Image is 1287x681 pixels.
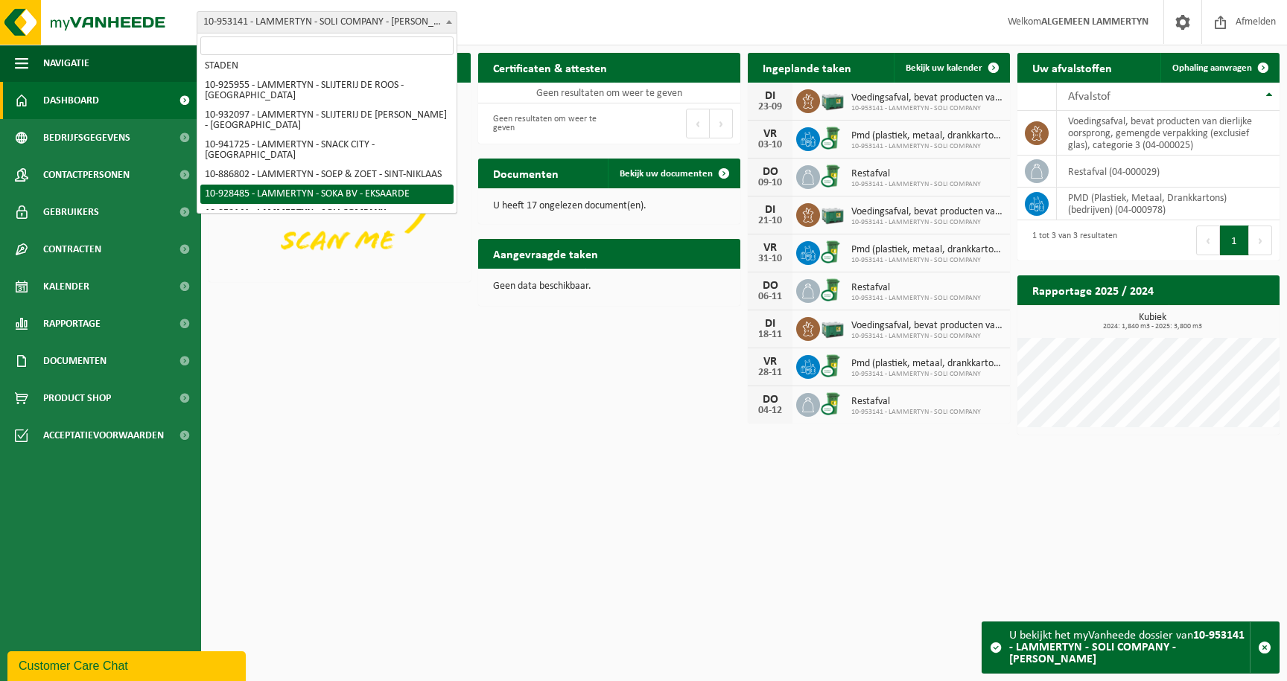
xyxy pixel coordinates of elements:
[755,166,785,178] div: DO
[755,140,785,150] div: 03-10
[755,128,785,140] div: VR
[755,102,785,112] div: 23-09
[851,142,1002,151] span: 10-953141 - LAMMERTYN - SOLI COMPANY
[1009,622,1250,673] div: U bekijkt het myVanheede dossier van
[1017,53,1127,82] h2: Uw afvalstoffen
[820,353,845,378] img: WB-0240-CU
[755,216,785,226] div: 21-10
[43,231,101,268] span: Contracten
[851,256,1002,265] span: 10-953141 - LAMMERTYN - SOLI COMPANY
[1025,224,1117,257] div: 1 tot 3 van 3 resultaten
[1009,630,1245,665] strong: 10-953141 - LAMMERTYN - SOLI COMPANY - [PERSON_NAME]
[755,242,785,254] div: VR
[748,53,866,82] h2: Ingeplande taken
[478,83,740,103] td: Geen resultaten om weer te geven
[755,318,785,330] div: DI
[43,156,130,194] span: Contactpersonen
[1068,91,1110,103] span: Afvalstof
[200,76,454,106] li: 10-925955 - LAMMERTYN - SLIJTERIJ DE ROOS - [GEOGRAPHIC_DATA]
[197,12,457,33] span: 10-953141 - LAMMERTYN - SOLI COMPANY - BRECHT
[200,165,454,185] li: 10-886802 - LAMMERTYN - SOEP & ZOET - SINT-NIKLAAS
[478,159,573,188] h2: Documenten
[493,281,725,292] p: Geen data beschikbaar.
[851,180,981,189] span: 10-953141 - LAMMERTYN - SOLI COMPANY
[755,394,785,406] div: DO
[1249,226,1272,255] button: Next
[200,46,454,76] li: 10-959042 - [GEOGRAPHIC_DATA] - SLAGERSHUIS - STADEN
[1025,323,1280,330] span: 2024: 1,840 m3 - 2025: 3,800 m3
[851,294,981,303] span: 10-953141 - LAMMERTYN - SOLI COMPANY
[755,368,785,378] div: 28-11
[43,194,99,231] span: Gebruikers
[1220,226,1249,255] button: 1
[1172,63,1252,73] span: Ophaling aanvragen
[608,159,739,188] a: Bekijk uw documenten
[820,163,845,188] img: WB-0240-CU
[755,178,785,188] div: 09-10
[43,82,99,119] span: Dashboard
[200,185,454,204] li: 10-928485 - LAMMERTYN - SOKA BV - EKSAARDE
[493,201,725,211] p: U heeft 17 ongelezen document(en).
[755,90,785,102] div: DI
[755,254,785,264] div: 31-10
[820,315,845,340] img: PB-LB-0680-HPE-GN-01
[755,280,785,292] div: DO
[851,168,981,180] span: Restafval
[43,380,111,417] span: Product Shop
[43,417,164,454] span: Acceptatievoorwaarden
[820,201,845,226] img: PB-LB-0680-HPE-GN-01
[851,244,1002,256] span: Pmd (plastiek, metaal, drankkartons) (bedrijven)
[755,204,785,216] div: DI
[1196,226,1220,255] button: Previous
[851,282,981,294] span: Restafval
[43,305,101,342] span: Rapportage
[43,342,107,380] span: Documenten
[620,169,713,179] span: Bekijk uw documenten
[1057,188,1280,220] td: PMD (Plastiek, Metaal, Drankkartons) (bedrijven) (04-000978)
[820,239,845,264] img: WB-0240-CU
[851,130,1002,142] span: Pmd (plastiek, metaal, drankkartons) (bedrijven)
[755,330,785,340] div: 18-11
[43,268,89,305] span: Kalender
[1041,16,1148,28] strong: ALGEMEEN LAMMERTYN
[851,332,1002,341] span: 10-953141 - LAMMERTYN - SOLI COMPANY
[1160,53,1278,83] a: Ophaling aanvragen
[1017,275,1169,304] h2: Rapportage 2025 / 2024
[200,135,454,165] li: 10-941725 - LAMMERTYN - SNACK CITY - [GEOGRAPHIC_DATA]
[851,92,1002,104] span: Voedingsafval, bevat producten van dierlijke oorsprong, gemengde verpakking (exc...
[851,320,1002,332] span: Voedingsafval, bevat producten van dierlijke oorsprong, gemengde verpakking (exc...
[1025,313,1280,330] h3: Kubiek
[43,119,130,156] span: Bedrijfsgegevens
[200,106,454,135] li: 10-932097 - LAMMERTYN - SLIJTERIJ DE [PERSON_NAME] - [GEOGRAPHIC_DATA]
[478,53,622,82] h2: Certificaten & attesten
[894,53,1008,83] a: Bekijk uw kalender
[7,648,249,681] iframe: chat widget
[851,370,1002,379] span: 10-953141 - LAMMERTYN - SOLI COMPANY
[1057,156,1280,188] td: restafval (04-000029)
[851,396,981,408] span: Restafval
[851,358,1002,370] span: Pmd (plastiek, metaal, drankkartons) (bedrijven)
[906,63,982,73] span: Bekijk uw kalender
[851,218,1002,227] span: 10-953141 - LAMMERTYN - SOLI COMPANY
[755,292,785,302] div: 06-11
[820,391,845,416] img: WB-0240-CU
[197,11,457,33] span: 10-953141 - LAMMERTYN - SOLI COMPANY - BRECHT
[820,277,845,302] img: WB-0240-CU
[486,107,602,140] div: Geen resultaten om weer te geven
[200,204,454,234] li: 10-953141 - LAMMERTYN - SOLI COMPANY - [PERSON_NAME]
[1057,111,1280,156] td: voedingsafval, bevat producten van dierlijke oorsprong, gemengde verpakking (exclusief glas), cat...
[478,239,613,268] h2: Aangevraagde taken
[755,356,785,368] div: VR
[755,406,785,416] div: 04-12
[1169,304,1278,334] a: Bekijk rapportage
[686,109,710,138] button: Previous
[820,87,845,112] img: PB-LB-0680-HPE-GN-01
[851,408,981,417] span: 10-953141 - LAMMERTYN - SOLI COMPANY
[851,206,1002,218] span: Voedingsafval, bevat producten van dierlijke oorsprong, gemengde verpakking (exc...
[851,104,1002,113] span: 10-953141 - LAMMERTYN - SOLI COMPANY
[820,125,845,150] img: WB-0240-CU
[43,45,89,82] span: Navigatie
[710,109,733,138] button: Next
